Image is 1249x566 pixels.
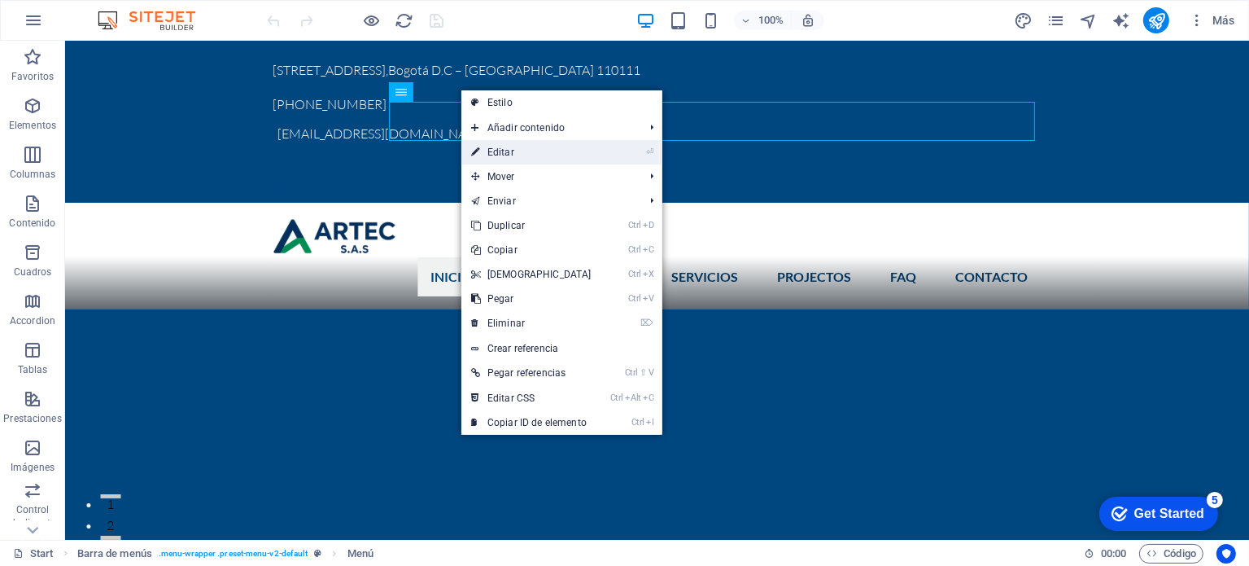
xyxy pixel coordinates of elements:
span: Haz clic para seleccionar y doble clic para editar [77,544,152,564]
a: CtrlCCopiar [461,238,601,262]
i: C [643,244,654,255]
i: V [643,293,654,304]
button: publish [1143,7,1169,33]
a: ⏎Editar [461,140,601,165]
h6: Tiempo de la sesión [1084,544,1127,564]
i: Ctrl [628,220,641,230]
div: Get Started 5 items remaining, 0% complete [13,8,132,42]
h6: 100% [758,11,784,30]
i: X [643,269,654,279]
p: Prestaciones [3,412,61,425]
img: Editor Logo [94,11,216,30]
a: CtrlAltCEditar CSS [461,386,601,410]
p: Accordion [10,314,55,327]
a: CtrlX[DEMOGRAPHIC_DATA] [461,262,601,287]
a: Estilo [461,90,662,115]
a: Ctrl⇧VPegar referencias [461,361,601,385]
i: Publicar [1147,11,1166,30]
button: reload [395,11,414,30]
p: Favoritos [11,70,54,83]
a: CtrlDDuplicar [461,213,601,238]
p: Elementos [9,119,56,132]
a: ⌦Eliminar [461,311,601,336]
i: Páginas (Ctrl+Alt+S) [1046,11,1065,30]
span: 00 00 [1101,544,1126,564]
i: Volver a cargar página [395,11,414,30]
button: Haz clic para salir del modo de previsualización y seguir editando [362,11,382,30]
i: C [643,393,654,403]
i: Navegador [1079,11,1098,30]
button: text_generator [1111,11,1130,30]
i: Este elemento es un preajuste personalizable [314,549,321,558]
a: Enviar [461,189,638,213]
span: : [1112,547,1115,559]
div: Get Started [48,18,118,33]
i: ⇧ [640,367,647,378]
i: Ctrl [628,244,641,255]
i: Ctrl [631,417,644,428]
button: design [1013,11,1033,30]
i: Ctrl [610,393,623,403]
span: Mover [461,165,638,189]
button: Más [1182,7,1242,33]
span: Código [1146,544,1196,564]
a: CtrlICopiar ID de elemento [461,410,601,435]
i: D [643,220,654,230]
span: Bogotá D.C – [GEOGRAPHIC_DATA] [324,21,530,37]
i: AI Writer [1111,11,1130,30]
i: Diseño (Ctrl+Alt+Y) [1014,11,1033,30]
i: Alt [625,393,641,403]
i: I [646,417,654,428]
nav: breadcrumb [77,544,373,564]
i: Al redimensionar, ajustar el nivel de zoom automáticamente para ajustarse al dispositivo elegido. [801,13,815,28]
i: V [649,367,653,378]
span: 110111 [532,21,576,37]
p: Contenido [9,217,55,230]
span: . menu-wrapper .preset-menu-v2-default [159,544,308,564]
p: Imágenes [11,461,55,474]
span: Haz clic para seleccionar y doble clic para editar [347,544,373,564]
p: Columnas [10,168,56,181]
p: Tablas [18,363,48,376]
button: navigator [1078,11,1098,30]
i: Ctrl [625,367,638,378]
i: ⏎ [646,147,653,157]
button: pages [1046,11,1065,30]
button: 100% [734,11,792,30]
a: Haz clic para cancelar la selección y doble clic para abrir páginas [13,544,54,564]
button: 3 [35,495,55,499]
i: Ctrl [628,293,641,304]
i: ⌦ [640,318,653,328]
span: Añadir contenido [461,116,638,140]
button: Usercentrics [1216,544,1236,564]
span: Más [1189,12,1235,29]
a: CtrlVPegar [461,287,601,311]
button: 2 [35,475,55,479]
p: Cuadros [14,265,52,279]
button: Código [1139,544,1203,564]
div: 5 [120,3,137,20]
button: 1 [35,454,55,458]
span: [STREET_ADDRESS] [208,21,321,37]
i: Ctrl [628,269,641,279]
a: Crear referencia [461,336,662,361]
